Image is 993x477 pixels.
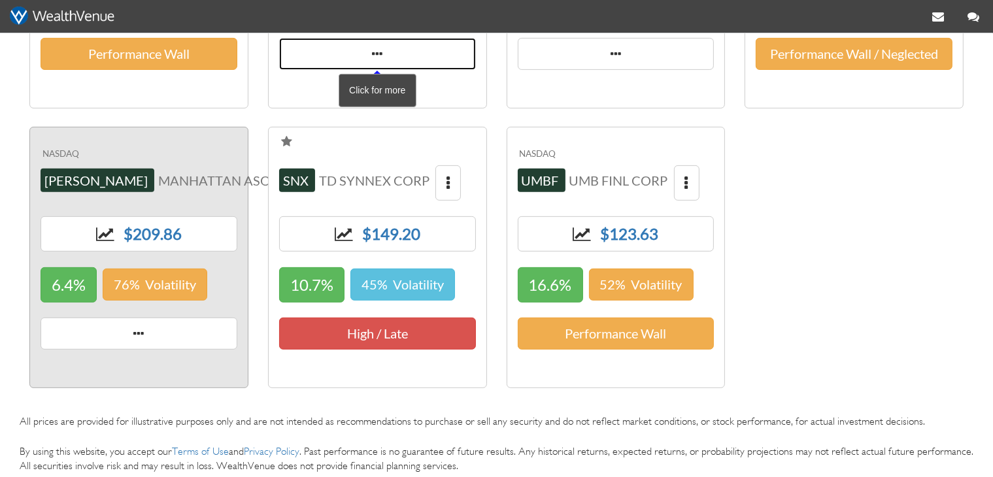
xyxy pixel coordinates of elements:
a: Performance Wall [41,38,237,70]
span: [PERSON_NAME] [44,173,148,188]
a: High / Late [279,318,476,350]
a: $209.86 [124,224,182,243]
span: 10.7% [279,267,345,303]
a: $149.20 [362,224,420,243]
div: Click for more [339,74,416,108]
a: Privacy Policy [244,445,299,457]
sup: NASDAQ [520,148,556,159]
a: $123.63 [600,224,658,243]
span: UMBF [522,173,559,188]
a: Performance Wall [518,318,715,350]
span: 6.4% [41,267,97,303]
span: UMB FINL CORP [569,173,668,188]
img: wv-white_435x79p.png [10,7,114,25]
span: TD SYNNEX CORP [319,173,429,188]
span: 16.6% [518,267,583,303]
span: SNX [283,173,309,188]
a: Terms of Use [172,445,229,457]
a: Performance Wall / Neglected [756,38,952,70]
span: 52% Volatility [589,269,694,301]
span: 76% Volatility [103,269,207,301]
span: 45% Volatility [350,269,455,301]
span: MANHATTAN ASOC [158,173,280,188]
sup: NASDAQ [42,148,79,159]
